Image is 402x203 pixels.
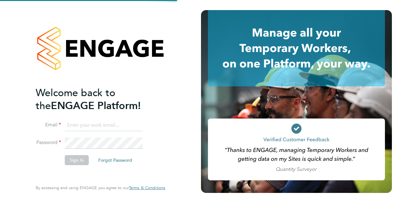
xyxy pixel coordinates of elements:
[129,185,165,190] a: Terms & Conditions
[36,185,165,190] span: By accessing and using ENGAGE you agree to our
[93,155,137,165] button: Forgot Password
[65,155,89,165] button: Sign In
[36,87,115,112] span: Welcome back to the
[65,120,143,131] input: Enter your work email...
[36,86,159,112] h2: ENGAGE Platform!
[36,139,61,146] label: Password
[36,122,61,128] label: Email
[129,185,165,190] span: Terms & Conditions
